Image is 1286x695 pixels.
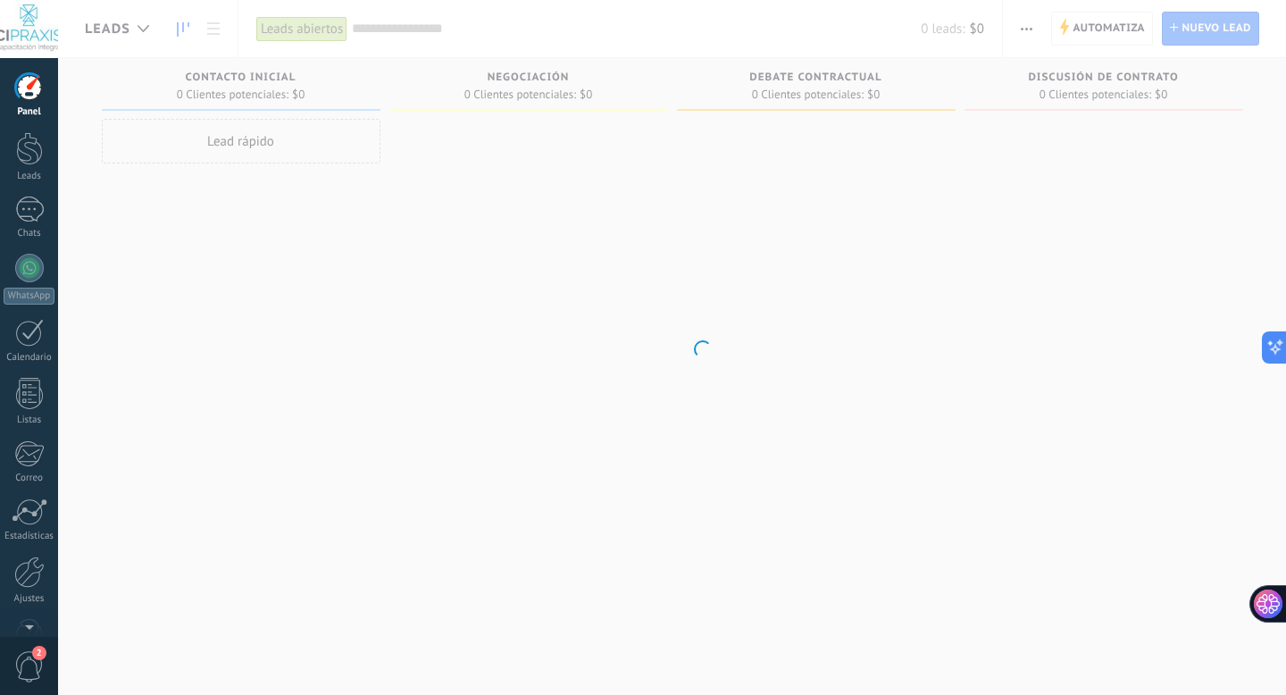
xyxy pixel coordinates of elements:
div: Leads [4,171,55,182]
div: Calendario [4,352,55,364]
div: Estadísticas [4,531,55,542]
div: WhatsApp [4,288,54,305]
div: Listas [4,414,55,426]
div: Chats [4,228,55,239]
div: Correo [4,473,55,484]
div: Panel [4,106,55,118]
div: Ajustes [4,593,55,605]
span: 2 [32,646,46,660]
